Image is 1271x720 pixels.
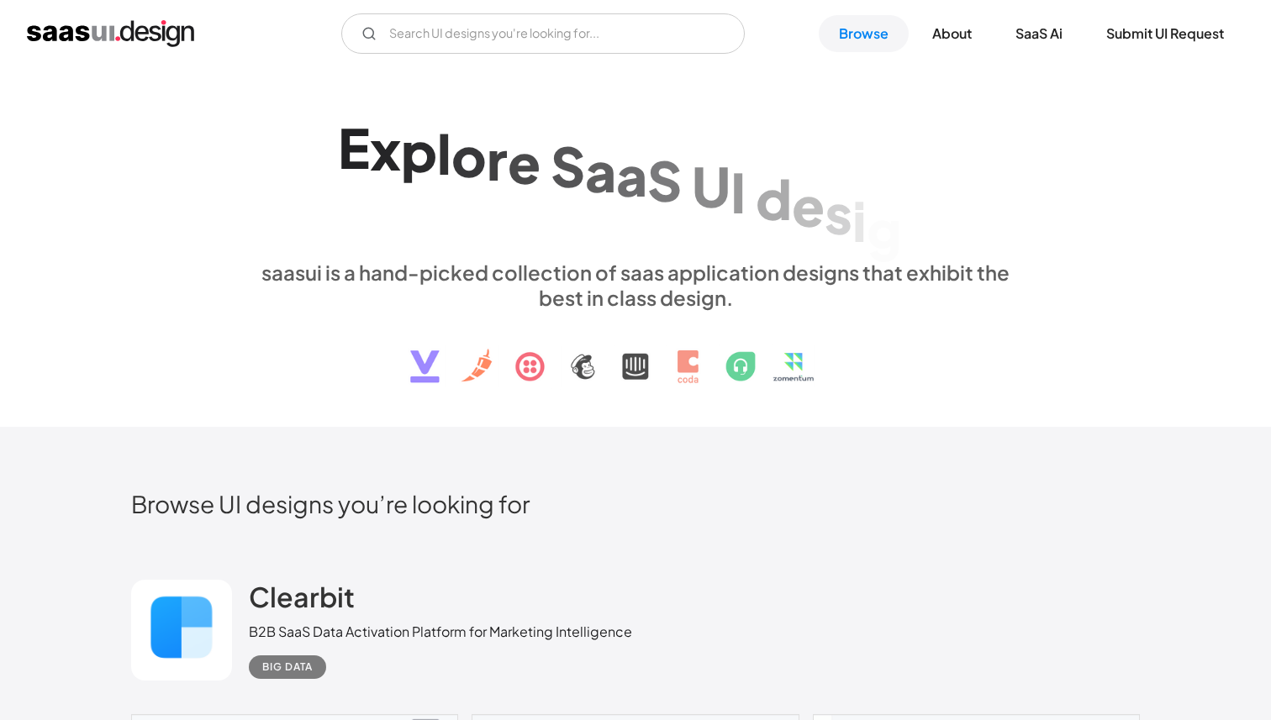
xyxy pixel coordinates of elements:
[912,15,992,52] a: About
[867,197,901,261] div: g
[756,166,792,231] div: d
[692,154,730,218] div: U
[647,148,682,213] div: S
[616,143,647,208] div: a
[249,622,632,642] div: B2B SaaS Data Activation Platform for Marketing Intelligence
[249,580,355,613] h2: Clearbit
[249,260,1022,310] div: saasui is a hand-picked collection of saas application designs that exhibit the best in class des...
[262,657,313,677] div: Big Data
[825,181,852,245] div: s
[852,188,867,253] div: i
[451,124,487,188] div: o
[341,13,745,54] form: Email Form
[585,139,616,203] div: a
[487,127,508,192] div: r
[338,115,370,180] div: E
[508,130,541,195] div: e
[249,113,1022,243] h1: Explore SaaS UI design patterns & interactions.
[249,580,355,622] a: Clearbit
[401,118,437,183] div: p
[819,15,909,52] a: Browse
[551,134,585,198] div: S
[1086,15,1244,52] a: Submit UI Request
[370,117,401,181] div: x
[27,20,194,47] a: home
[730,160,746,224] div: I
[995,15,1083,52] a: SaaS Ai
[131,489,1140,518] h2: Browse UI designs you’re looking for
[341,13,745,54] input: Search UI designs you're looking for...
[381,310,890,397] img: text, icon, saas logo
[437,121,451,186] div: l
[792,173,825,238] div: e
